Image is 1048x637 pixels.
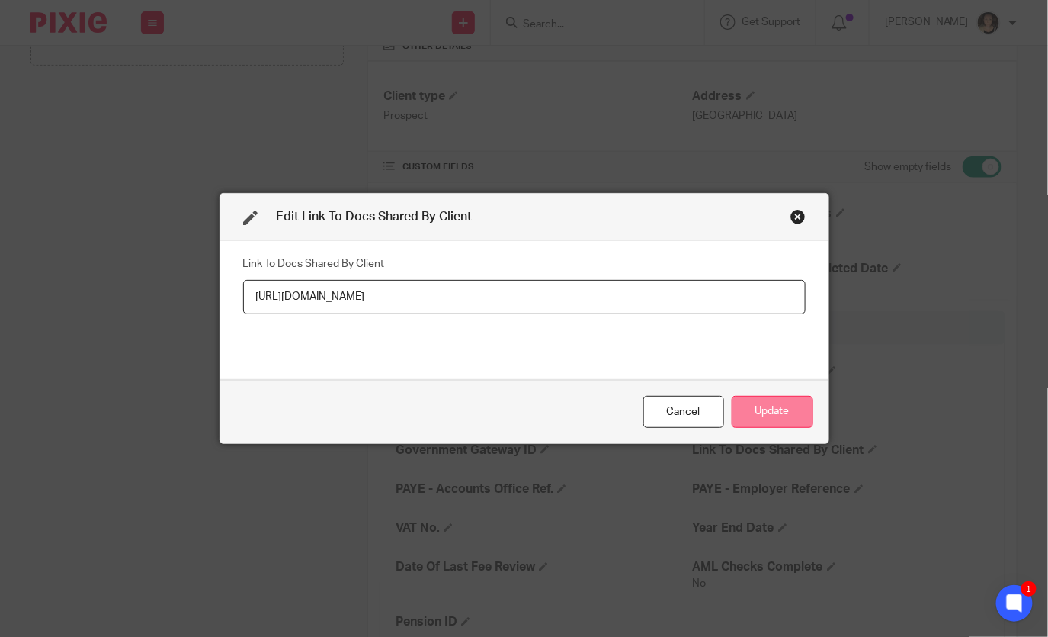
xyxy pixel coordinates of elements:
[790,209,806,224] div: Close this dialog window
[732,396,813,429] button: Update
[1021,581,1037,597] div: 1
[243,256,385,272] label: Link To Docs Shared By Client
[243,280,806,314] input: Link To Docs Shared By Client
[643,396,724,429] div: Close this dialog window
[277,211,473,223] span: Edit Link To Docs Shared By Client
